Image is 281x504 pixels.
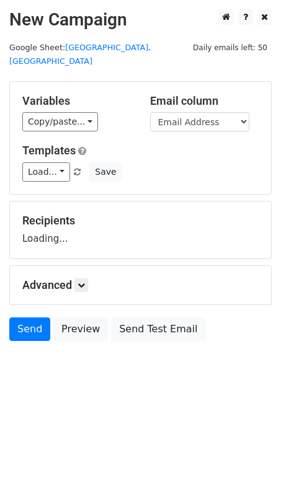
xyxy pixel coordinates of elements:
a: Templates [22,144,76,157]
h2: New Campaign [9,9,272,30]
a: Load... [22,162,70,182]
h5: Advanced [22,278,259,292]
a: Preview [53,317,108,341]
a: Send [9,317,50,341]
a: Send Test Email [111,317,205,341]
h5: Variables [22,94,132,108]
a: Copy/paste... [22,112,98,131]
span: Daily emails left: 50 [189,41,272,55]
button: Save [89,162,122,182]
a: [GEOGRAPHIC_DATA], [GEOGRAPHIC_DATA] [9,43,151,66]
h5: Email column [150,94,259,108]
div: Loading... [22,214,259,246]
a: Daily emails left: 50 [189,43,272,52]
small: Google Sheet: [9,43,151,66]
h5: Recipients [22,214,259,228]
